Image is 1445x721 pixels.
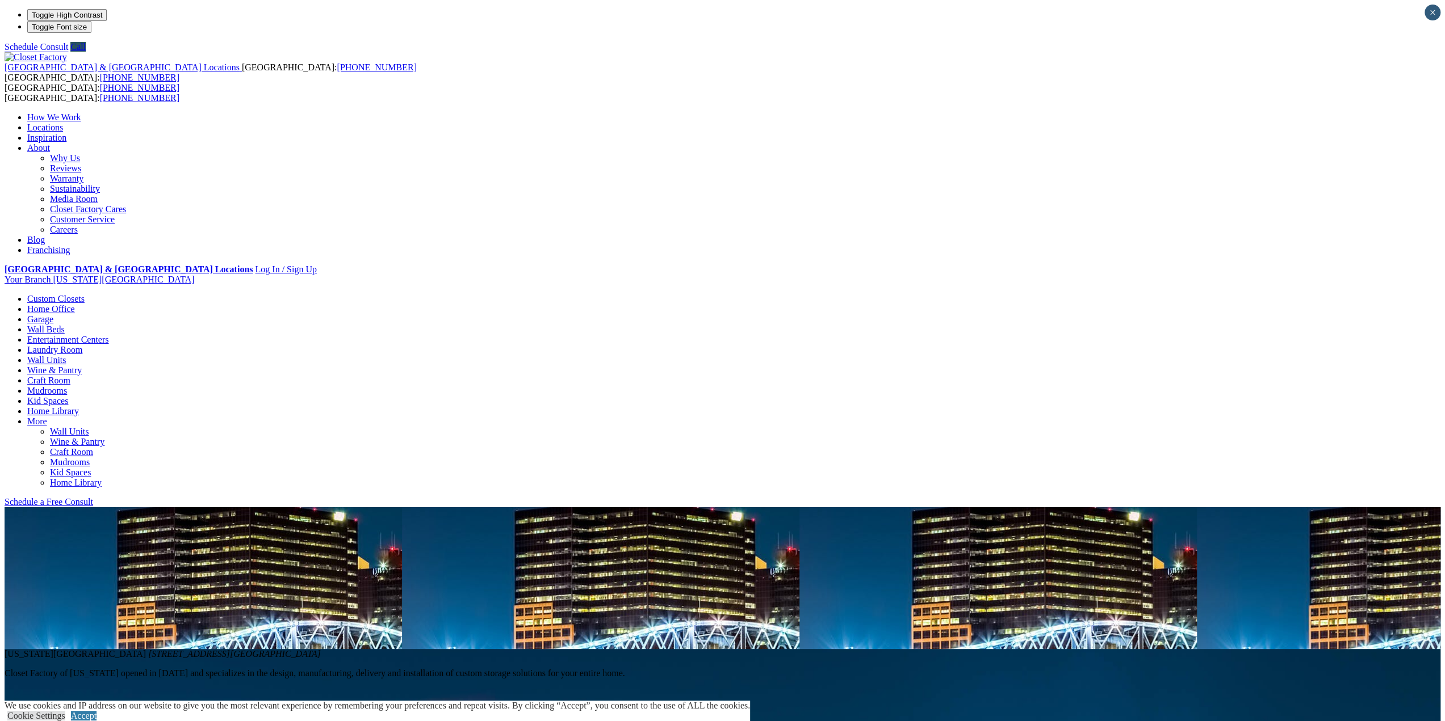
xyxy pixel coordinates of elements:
[50,204,126,214] a: Closet Factory Cares
[255,264,316,274] a: Log In / Sign Up
[1425,5,1440,20] button: Close
[50,194,98,204] a: Media Room
[50,214,115,224] a: Customer Service
[50,163,81,173] a: Reviews
[27,112,81,122] a: How We Work
[27,9,107,21] button: Toggle High Contrast
[5,42,68,52] a: Schedule Consult
[50,478,102,487] a: Home Library
[100,73,179,82] a: [PHONE_NUMBER]
[50,447,93,457] a: Craft Room
[100,93,179,103] a: [PHONE_NUMBER]
[27,386,67,395] a: Mudrooms
[27,406,79,416] a: Home Library
[27,335,109,344] a: Entertainment Centers
[5,701,750,711] div: We use cookies and IP address on our website to give you the most relevant experience by remember...
[50,184,100,193] a: Sustainability
[27,133,66,142] a: Inspiration
[27,304,75,314] a: Home Office
[50,153,80,163] a: Why Us
[53,275,194,284] span: [US_STATE][GEOGRAPHIC_DATA]
[50,437,104,446] a: Wine & Pantry
[5,668,1440,678] p: Closet Factory of [US_STATE] opened in [DATE] and specializes in the design, manufacturing, deliv...
[337,62,416,72] a: [PHONE_NUMBER]
[27,21,91,33] button: Toggle Font size
[27,324,65,334] a: Wall Beds
[5,62,240,72] span: [GEOGRAPHIC_DATA] & [GEOGRAPHIC_DATA] Locations
[27,396,68,406] a: Kid Spaces
[27,245,70,255] a: Franchising
[27,416,47,426] a: More menu text will display only on big screen
[5,52,67,62] img: Closet Factory
[27,314,53,324] a: Garage
[27,376,70,385] a: Craft Room
[5,275,194,284] a: Your Branch [US_STATE][GEOGRAPHIC_DATA]
[32,11,102,19] span: Toggle High Contrast
[27,345,82,355] a: Laundry Room
[5,264,253,274] a: [GEOGRAPHIC_DATA] & [GEOGRAPHIC_DATA] Locations
[71,711,97,720] a: Accept
[50,427,89,436] a: Wall Units
[50,174,83,183] a: Warranty
[27,123,63,132] a: Locations
[27,235,45,244] a: Blog
[5,62,242,72] a: [GEOGRAPHIC_DATA] & [GEOGRAPHIC_DATA] Locations
[27,143,50,153] a: About
[148,649,321,659] em: [STREET_ADDRESS]
[5,83,179,103] span: [GEOGRAPHIC_DATA]: [GEOGRAPHIC_DATA]:
[32,23,87,31] span: Toggle Font size
[27,355,66,365] a: Wall Units
[5,649,146,659] span: [US_STATE][GEOGRAPHIC_DATA]
[50,467,91,477] a: Kid Spaces
[70,42,86,52] a: Call
[27,294,85,303] a: Custom Closets
[7,711,65,720] a: Cookie Settings
[50,457,90,467] a: Mudrooms
[50,225,78,234] a: Careers
[5,497,93,507] a: Schedule a Free Consult (opens a dropdown menu)
[100,83,179,92] a: [PHONE_NUMBER]
[27,365,82,375] a: Wine & Pantry
[5,62,417,82] span: [GEOGRAPHIC_DATA]: [GEOGRAPHIC_DATA]:
[5,275,51,284] span: Your Branch
[230,649,321,659] span: [GEOGRAPHIC_DATA]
